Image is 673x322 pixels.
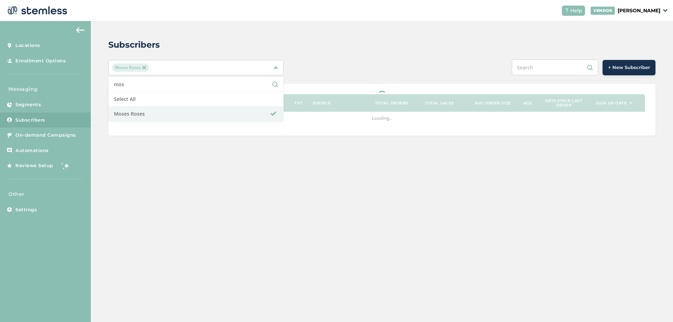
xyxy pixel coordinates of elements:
span: Automations [15,147,49,154]
span: Help [570,7,582,14]
span: Settings [15,206,37,213]
img: icon-close-accent-8a337256.svg [142,66,146,69]
input: Search [512,60,598,75]
img: glitter-stars-b7820f95.gif [59,159,73,173]
input: Search [114,81,278,88]
img: icon_down-arrow-small-66adaf34.svg [663,9,667,12]
button: + New Subscriber [603,60,655,75]
img: logo-dark-0685b13c.svg [6,4,67,18]
span: + New Subscriber [608,64,650,71]
div: VENDOR [591,7,615,15]
span: Locations [15,42,40,49]
li: Moses Roses [109,107,283,121]
iframe: Chat Widget [638,288,673,322]
li: Select All [109,92,283,107]
span: Enrollment Options [15,57,66,64]
span: Segments [15,101,41,108]
span: Moses Roses [112,63,149,72]
p: [PERSON_NAME] [618,7,660,14]
h2: Subscribers [108,39,160,51]
img: icon-help-white-03924b79.svg [565,8,569,13]
span: Subscribers [15,117,45,124]
span: On-demand Campaigns [15,132,76,139]
span: Reviews Setup [15,162,53,169]
img: icon-arrow-back-accent-c549486e.svg [76,27,84,33]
